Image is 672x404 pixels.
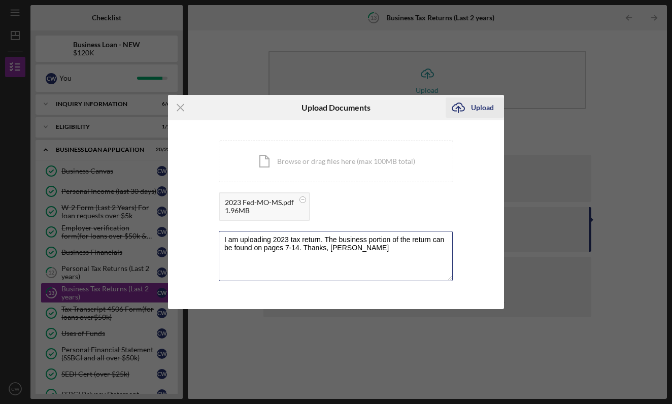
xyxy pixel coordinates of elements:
div: Upload [471,97,494,118]
div: 1.96MB [225,207,294,215]
div: 2023 Fed-MO-MS.pdf [225,198,294,207]
h6: Upload Documents [301,103,371,112]
textarea: I am uploading 2023 tax return. The business portion of the return can be found on pages 7-14. Th... [219,231,453,281]
button: Upload [446,97,504,118]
